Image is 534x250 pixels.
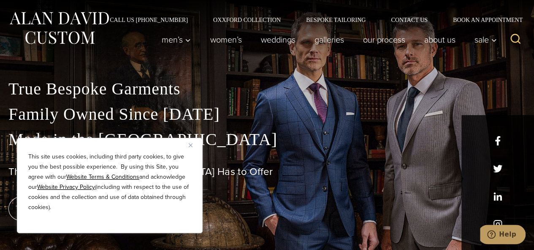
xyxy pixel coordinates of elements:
[305,31,353,48] a: Galleries
[8,166,526,178] h1: The Best Custom Suits [GEOGRAPHIC_DATA] Has to Offer
[293,17,378,23] a: Bespoke Tailoring
[251,31,305,48] a: weddings
[201,17,293,23] a: Oxxford Collection
[378,17,440,23] a: Contact Us
[8,9,110,47] img: Alan David Custom
[465,31,501,48] button: Child menu of Sale
[480,225,526,246] iframe: Opens a widget where you can chat to one of our agents
[415,31,465,48] a: About Us
[189,143,192,147] img: Close
[189,140,199,150] button: Close
[505,30,526,50] button: View Search Form
[97,17,201,23] a: Call Us [PHONE_NUMBER]
[201,31,251,48] a: Women’s
[37,183,95,191] a: Website Privacy Policy
[97,17,526,23] nav: Secondary Navigation
[28,152,191,212] p: This site uses cookies, including third party cookies, to give you the best possible experience. ...
[152,31,501,48] nav: Primary Navigation
[66,172,139,181] a: Website Terms & Conditions
[8,197,127,220] a: book an appointment
[152,31,201,48] button: Child menu of Men’s
[8,76,526,152] p: True Bespoke Garments Family Owned Since [DATE] Made in the [GEOGRAPHIC_DATA]
[353,31,415,48] a: Our Process
[440,17,526,23] a: Book an Appointment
